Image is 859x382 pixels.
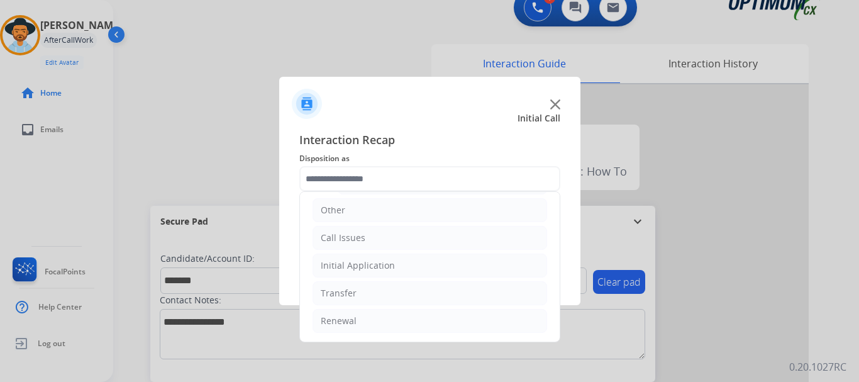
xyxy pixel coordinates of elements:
div: Renewal [321,315,357,327]
span: Interaction Recap [299,131,560,151]
div: Call Issues [321,232,365,244]
div: Transfer [321,287,357,300]
div: Initial Application [321,259,395,272]
span: Disposition as [299,151,560,166]
p: 0.20.1027RC [789,359,846,374]
div: Other [321,204,345,216]
img: contactIcon [292,89,322,119]
span: Initial Call [518,112,560,125]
